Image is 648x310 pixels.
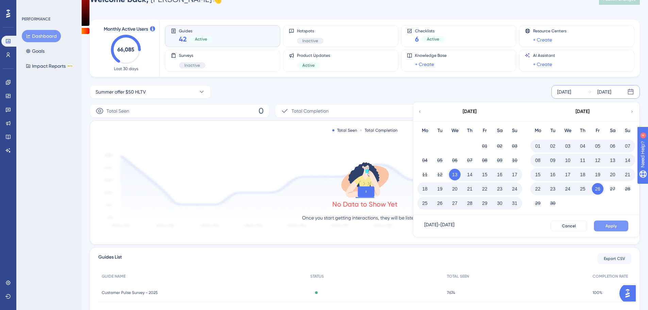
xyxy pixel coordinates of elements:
button: 03 [509,140,520,152]
button: 03 [562,140,574,152]
button: 21 [622,169,633,180]
span: Apply [605,223,617,229]
span: Hotspots [297,28,323,34]
div: Su [507,127,522,135]
button: Export CSV [597,253,631,264]
div: Fr [590,127,605,135]
button: Impact ReportsBETA [22,60,77,72]
span: Resource Centers [533,28,566,34]
span: Guides [179,28,213,33]
button: 11 [577,154,588,166]
button: 20 [449,183,461,195]
div: BETA [67,64,73,68]
button: 27 [607,183,618,195]
span: Active [195,36,207,42]
button: 12 [592,154,603,166]
button: 02 [494,140,505,152]
button: 18 [419,183,431,195]
button: 01 [532,140,544,152]
iframe: UserGuiding AI Assistant Launcher [619,283,640,304]
div: [DATE] [597,88,611,96]
div: Mo [417,127,432,135]
span: Cancel [562,223,576,229]
button: 14 [622,154,633,166]
span: Active [302,63,315,68]
span: STATUS [310,274,324,279]
button: Summer offer $50 HLTV [90,85,211,99]
button: 04 [577,140,588,152]
text: 66,085 [117,46,134,53]
span: GUIDE NAME [102,274,126,279]
button: 08 [479,154,491,166]
span: Active [427,36,439,42]
div: [DATE] [463,108,477,116]
span: Checklists [415,28,445,33]
span: Guides List [98,253,122,264]
div: Total Completion [360,128,398,133]
span: Monthly Active Users [104,25,148,33]
button: 16 [494,169,505,180]
button: 17 [509,169,520,180]
span: AI Assistant [533,53,555,58]
button: 22 [479,183,491,195]
div: We [447,127,462,135]
span: Inactive [184,63,200,68]
button: 06 [449,154,461,166]
button: 24 [562,183,574,195]
button: 22 [532,183,544,195]
span: Customer Pulse Survey - 2025 [102,290,158,295]
div: We [560,127,575,135]
button: 26 [434,197,446,209]
button: 28 [464,197,476,209]
button: 30 [547,197,559,209]
a: + Create [533,36,552,44]
div: No Data to Show Yet [332,199,398,209]
span: TOTAL SEEN [447,274,469,279]
button: 15 [532,169,544,180]
div: [DATE] [576,108,589,116]
span: COMPLETION RATE [593,274,628,279]
span: Total Seen [106,107,129,115]
button: Cancel [551,221,587,231]
span: 7674 [447,290,455,295]
div: Sa [605,127,620,135]
button: 10 [562,154,574,166]
div: Tu [432,127,447,135]
button: 16 [547,169,559,180]
div: 4 [47,3,49,9]
button: 07 [464,154,476,166]
button: 09 [547,154,559,166]
button: 31 [509,197,520,209]
span: Surveys [179,53,205,58]
span: 100% [593,290,602,295]
button: 21 [464,183,476,195]
button: 29 [532,197,544,209]
button: 27 [449,197,461,209]
button: Dashboard [22,30,61,42]
button: 01 [479,140,491,152]
span: Total Completion [292,107,329,115]
button: 20 [607,169,618,180]
span: 0 [259,105,264,116]
span: Need Help? [16,2,43,10]
button: 08 [532,154,544,166]
div: PERFORMANCE [22,16,50,22]
button: Apply [594,221,628,231]
span: Knowledge Base [415,53,447,58]
span: Inactive [302,38,318,44]
button: 13 [449,169,461,180]
div: Th [575,127,590,135]
button: 26 [592,183,603,195]
button: Goals [22,45,49,57]
div: Su [620,127,635,135]
button: 13 [607,154,618,166]
button: 17 [562,169,574,180]
button: 18 [577,169,588,180]
button: 25 [419,197,431,209]
button: 11 [419,169,431,180]
div: [DATE] - [DATE] [424,221,454,231]
button: 24 [509,183,520,195]
span: 42 [179,34,187,44]
div: [DATE] [557,88,571,96]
